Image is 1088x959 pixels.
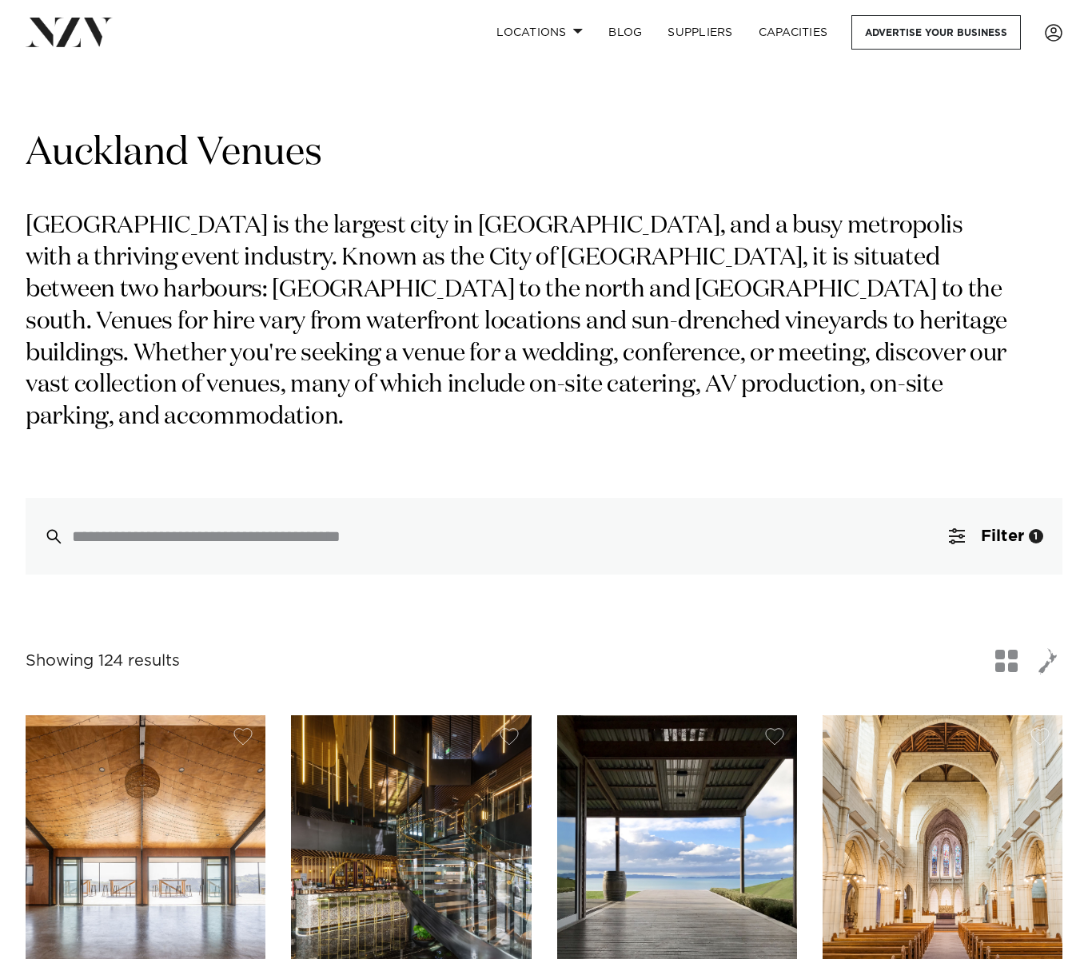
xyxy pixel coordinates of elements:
img: nzv-logo.png [26,18,113,46]
a: Locations [484,15,596,50]
h1: Auckland Venues [26,129,1062,179]
div: 1 [1029,529,1043,543]
p: [GEOGRAPHIC_DATA] is the largest city in [GEOGRAPHIC_DATA], and a busy metropolis with a thriving... [26,211,1014,434]
a: Advertise your business [851,15,1021,50]
div: Showing 124 results [26,649,180,674]
button: Filter1 [930,498,1062,575]
a: Capacities [746,15,841,50]
a: SUPPLIERS [655,15,745,50]
a: BLOG [596,15,655,50]
span: Filter [981,528,1024,544]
